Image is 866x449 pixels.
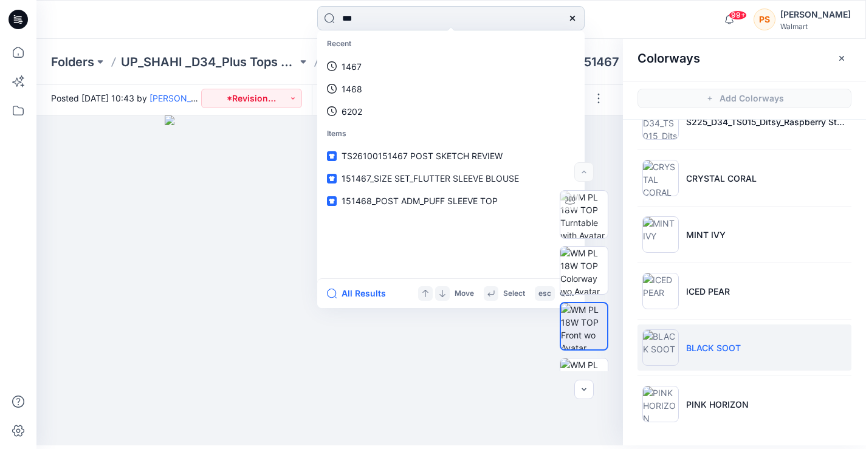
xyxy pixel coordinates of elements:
[320,33,582,55] p: Recent
[642,216,679,253] img: MINT IVY
[320,78,582,100] a: 1468
[342,60,362,73] p: 1467
[780,22,851,31] div: Walmart
[686,172,757,185] p: CRYSTAL CORAL
[51,53,94,70] a: Folders
[560,191,608,238] img: WM PL 18W TOP Turntable with Avatar
[327,286,394,301] button: All Results
[320,123,582,145] p: Items
[686,228,726,241] p: MINT IVY
[686,115,847,128] p: S225_D34_TS015_Ditsy_Raspberry Stone
[754,9,775,30] div: PS
[342,173,519,183] span: 151467_SIZE SET_FLUTTER SLEEVE BLOUSE
[642,160,679,196] img: CRYSTAL CORAL
[560,358,608,406] img: WM PL 18W TOP Back wo Avatar
[686,398,749,411] p: PINK HORIZON
[729,10,747,20] span: 99+
[642,273,679,309] img: ICED PEAR
[642,103,679,140] img: S225_D34_TS015_Ditsy_Raspberry Stone
[538,287,551,300] p: esc
[342,151,503,161] span: TS26100151467 POST SKETCH REVIEW
[342,105,362,118] p: 6202
[686,285,730,298] p: ICED PEAR
[165,115,495,445] img: eyJhbGciOiJIUzI1NiIsImtpZCI6IjAiLCJzbHQiOiJzZXMiLCJ0eXAiOiJKV1QifQ.eyJkYXRhIjp7InR5cGUiOiJzdG9yYW...
[642,329,679,366] img: BLACK SOOT
[320,167,582,190] a: 151467_SIZE SET_FLUTTER SLEEVE BLOUSE
[561,303,607,349] img: WM PL 18W TOP Front wo Avatar
[320,100,582,123] a: 6202
[642,386,679,422] img: PINK HORIZON
[455,287,474,300] p: Move
[51,92,201,105] span: Posted [DATE] 10:43 by
[121,53,297,70] a: UP_SHAHI _D34_Plus Tops and Dresses
[780,7,851,22] div: [PERSON_NAME]
[560,247,608,294] img: WM PL 18W TOP Colorway wo Avatar
[149,93,218,103] a: [PERSON_NAME]
[320,55,582,78] a: 1467
[320,190,582,212] a: 151468_POST ADM_PUFF SLEEVE TOP
[503,287,525,300] p: Select
[342,196,498,206] span: 151468_POST ADM_PUFF SLEEVE TOP
[320,145,582,167] a: TS26100151467 POST SKETCH REVIEW
[342,83,362,95] p: 1468
[528,53,704,70] p: TS26100151467 POST SKETCH REVIEW
[686,341,741,354] p: BLACK SOOT
[637,51,700,66] h2: Colorways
